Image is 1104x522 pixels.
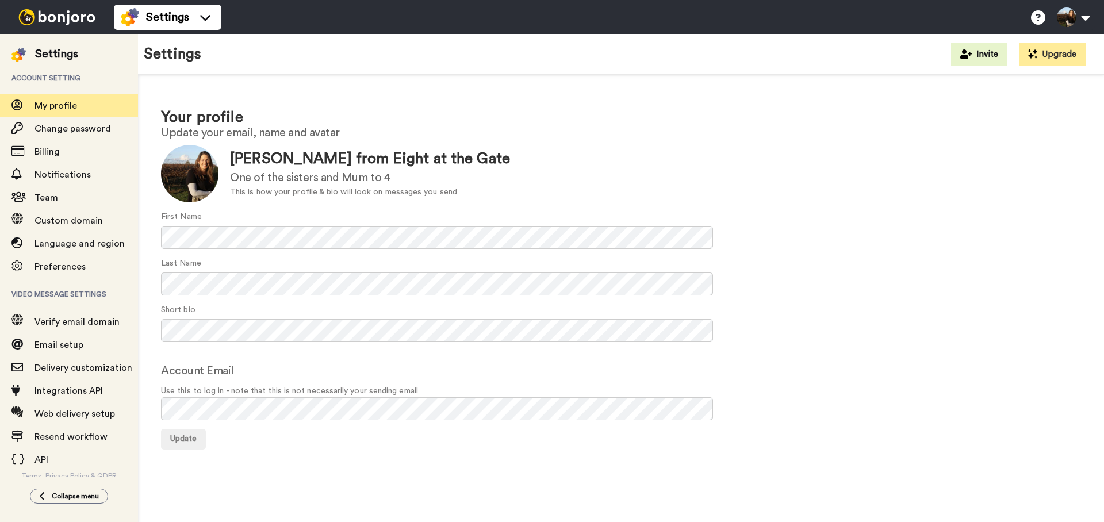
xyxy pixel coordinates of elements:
div: [PERSON_NAME] from Eight at the Gate [230,148,510,170]
span: Integrations API [34,386,103,396]
span: Delivery customization [34,363,132,373]
span: Language and region [34,239,125,248]
span: Email setup [34,340,83,350]
span: API [34,455,48,465]
label: Last Name [161,258,201,270]
button: Upgrade [1019,43,1086,66]
div: Settings [35,46,78,62]
h1: Your profile [161,109,1081,126]
label: First Name [161,211,202,223]
div: One of the sisters and Mum to 4 [230,170,510,186]
span: Verify email domain [34,317,120,327]
img: settings-colored.svg [11,48,26,62]
span: Resend workflow [34,432,108,442]
span: Billing [34,147,60,156]
span: Preferences [34,262,86,271]
span: Use this to log in - note that this is not necessarily your sending email [161,385,1081,397]
span: Custom domain [34,216,103,225]
span: Notifications [34,170,91,179]
button: Invite [951,43,1007,66]
label: Account Email [161,362,234,379]
span: Change password [34,124,111,133]
button: Collapse menu [30,489,108,504]
span: Collapse menu [52,492,99,501]
img: settings-colored.svg [121,8,139,26]
span: Team [34,193,58,202]
h1: Settings [144,46,201,63]
span: My profile [34,101,77,110]
span: Web delivery setup [34,409,115,419]
span: Settings [146,9,189,25]
h2: Update your email, name and avatar [161,126,1081,139]
div: This is how your profile & bio will look on messages you send [230,186,510,198]
img: bj-logo-header-white.svg [14,9,100,25]
span: Update [170,435,197,443]
label: Short bio [161,304,195,316]
button: Update [161,429,206,450]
